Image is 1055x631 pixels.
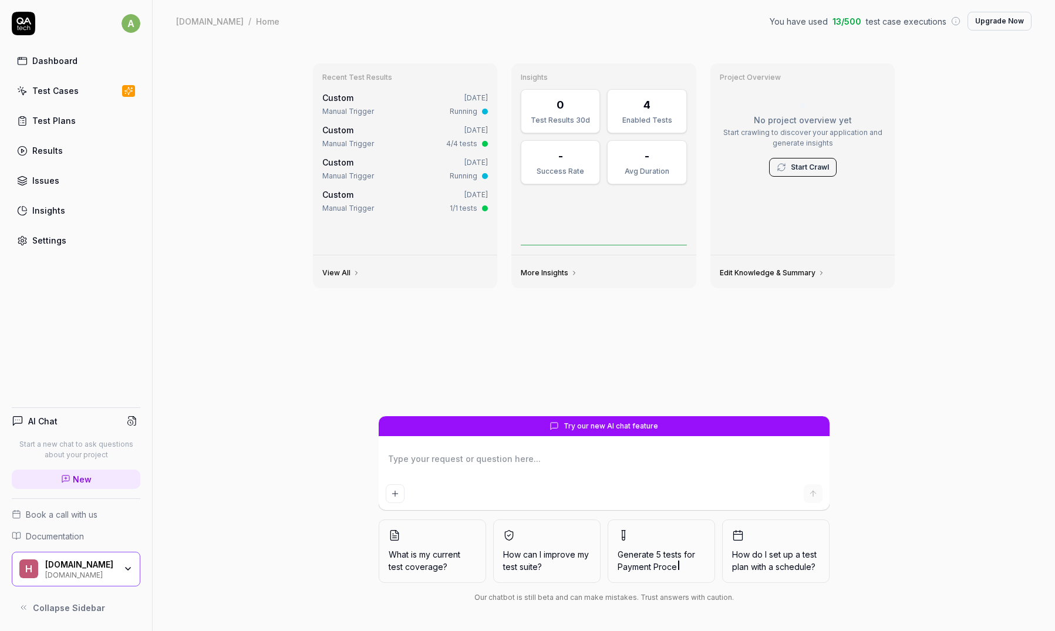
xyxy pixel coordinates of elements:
[12,596,140,619] button: Collapse Sidebar
[464,93,488,102] time: [DATE]
[379,592,830,603] div: Our chatbot is still beta and can make mistakes. Trust answers with caution.
[379,519,486,583] button: What is my current test coverage?
[12,199,140,222] a: Insights
[248,15,251,27] div: /
[28,415,58,427] h4: AI Chat
[320,89,491,119] a: Custom[DATE]Manual TriggerRunning
[32,174,59,187] div: Issues
[521,73,687,82] h3: Insights
[832,15,861,28] span: 13 / 500
[322,139,374,149] div: Manual Trigger
[618,548,705,573] span: Generate 5 tests for
[33,602,105,614] span: Collapse Sidebar
[26,530,84,542] span: Documentation
[645,148,649,164] div: -
[45,559,116,570] div: Hives.co
[643,97,650,113] div: 4
[564,421,658,431] span: Try our new AI chat feature
[732,548,820,573] span: How do I set up a test plan with a schedule?
[720,73,886,82] h3: Project Overview
[12,169,140,192] a: Issues
[32,85,79,97] div: Test Cases
[322,203,374,214] div: Manual Trigger
[12,49,140,72] a: Dashboard
[450,171,477,181] div: Running
[12,109,140,132] a: Test Plans
[618,562,677,572] span: Payment Proce
[770,15,828,28] span: You have used
[320,154,491,184] a: Custom[DATE]Manual TriggerRunning
[608,519,715,583] button: Generate 5 tests forPayment Proce
[968,12,1032,31] button: Upgrade Now
[446,139,477,149] div: 4/4 tests
[322,171,374,181] div: Manual Trigger
[503,548,591,573] span: How can I improve my test suite?
[12,470,140,489] a: New
[521,268,578,278] a: More Insights
[386,484,405,503] button: Add attachment
[322,190,353,200] span: Custom
[866,15,946,28] span: test case executions
[528,115,592,126] div: Test Results 30d
[720,127,886,149] p: Start crawling to discover your application and generate insights
[322,268,360,278] a: View All
[791,162,829,173] a: Start Crawl
[464,158,488,167] time: [DATE]
[176,15,244,27] div: [DOMAIN_NAME]
[450,106,477,117] div: Running
[320,186,491,216] a: Custom[DATE]Manual Trigger1/1 tests
[12,229,140,252] a: Settings
[615,166,679,177] div: Avg Duration
[557,97,564,113] div: 0
[720,268,825,278] a: Edit Knowledge & Summary
[256,15,279,27] div: Home
[720,114,886,126] p: No project overview yet
[73,473,92,485] span: New
[322,106,374,117] div: Manual Trigger
[26,508,97,521] span: Book a call with us
[32,114,76,127] div: Test Plans
[12,552,140,587] button: H[DOMAIN_NAME][DOMAIN_NAME]
[122,12,140,35] button: a
[12,530,140,542] a: Documentation
[32,144,63,157] div: Results
[558,148,563,164] div: -
[32,204,65,217] div: Insights
[389,548,476,573] span: What is my current test coverage?
[45,569,116,579] div: [DOMAIN_NAME]
[464,190,488,199] time: [DATE]
[322,93,353,103] span: Custom
[12,439,140,460] p: Start a new chat to ask questions about your project
[615,115,679,126] div: Enabled Tests
[12,79,140,102] a: Test Cases
[722,519,830,583] button: How do I set up a test plan with a schedule?
[19,559,38,578] span: H
[12,139,140,162] a: Results
[322,125,353,135] span: Custom
[122,14,140,33] span: a
[32,55,77,67] div: Dashboard
[12,508,140,521] a: Book a call with us
[528,166,592,177] div: Success Rate
[464,126,488,134] time: [DATE]
[320,122,491,151] a: Custom[DATE]Manual Trigger4/4 tests
[493,519,601,583] button: How can I improve my test suite?
[32,234,66,247] div: Settings
[450,203,477,214] div: 1/1 tests
[322,73,488,82] h3: Recent Test Results
[322,157,353,167] span: Custom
